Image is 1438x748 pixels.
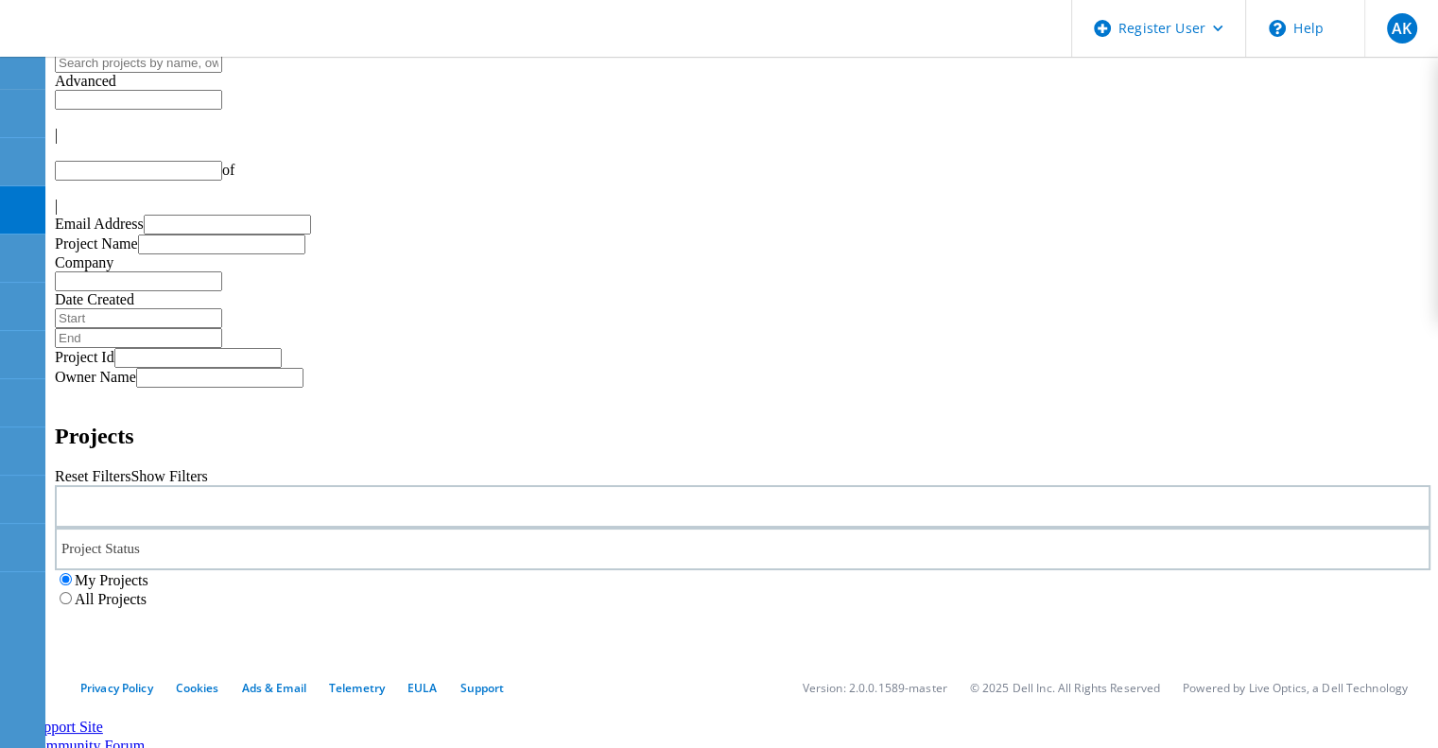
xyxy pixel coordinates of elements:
[75,591,147,607] label: All Projects
[55,73,116,89] span: Advanced
[55,528,1430,570] div: Project Status
[19,37,222,53] a: Live Optics Dashboard
[55,349,114,365] label: Project Id
[55,308,222,328] input: Start
[55,53,222,73] input: Search projects by name, owner, ID, company, etc
[55,235,138,252] label: Project Name
[55,424,134,448] b: Projects
[130,468,207,484] a: Show Filters
[27,719,103,735] a: Support Site
[55,328,222,348] input: End
[407,680,437,696] a: EULA
[55,468,130,484] a: Reset Filters
[55,291,134,307] label: Date Created
[55,216,144,232] label: Email Address
[459,680,504,696] a: Support
[1269,20,1286,37] svg: \n
[1392,21,1412,36] span: AK
[329,680,385,696] a: Telemetry
[55,254,113,270] label: Company
[75,572,148,588] label: My Projects
[176,680,219,696] a: Cookies
[55,198,1430,215] div: |
[242,680,306,696] a: Ads & Email
[55,369,136,385] label: Owner Name
[803,680,947,696] li: Version: 2.0.0.1589-master
[970,680,1160,696] li: © 2025 Dell Inc. All Rights Reserved
[222,162,234,178] span: of
[80,680,153,696] a: Privacy Policy
[1183,680,1408,696] li: Powered by Live Optics, a Dell Technology
[55,127,1430,144] div: |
